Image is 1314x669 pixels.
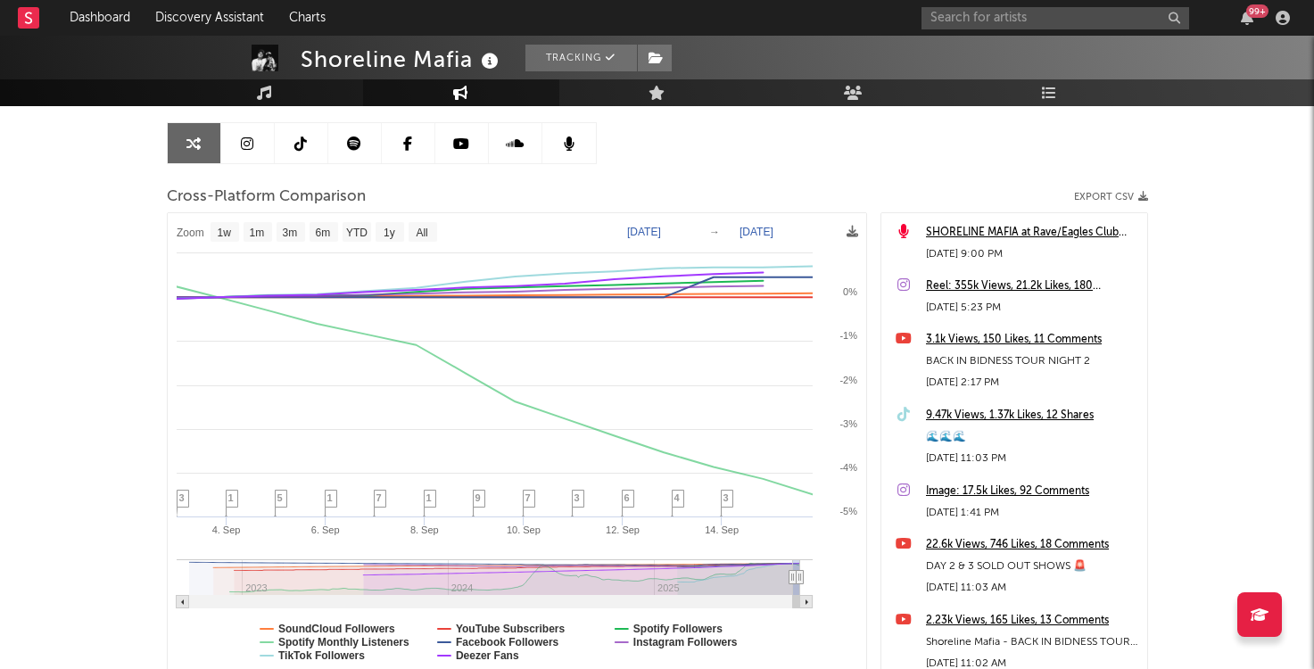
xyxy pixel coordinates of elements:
a: SHORELINE MAFIA at Rave/Eagles Club ([DATE]) [926,222,1138,244]
text: Spotify Monthly Listeners [278,636,409,648]
text: [DATE] [627,226,661,238]
text: Zoom [177,227,204,239]
text: 1w [217,227,231,239]
text: Instagram Followers [632,636,737,648]
text: -3% [839,418,857,429]
input: Search for artists [921,7,1189,29]
text: -2% [839,375,857,385]
text: 8. Sep [409,524,438,535]
a: 9.47k Views, 1.37k Likes, 12 Shares [926,405,1138,426]
span: 6 [624,492,630,503]
text: Facebook Followers [455,636,558,648]
text: 6. Sep [310,524,339,535]
div: 🌊🌊🌊 [926,426,1138,448]
span: 3 [574,492,580,503]
text: 10. Sep [506,524,540,535]
div: [DATE] 11:03 AM [926,577,1138,599]
text: Deezer Fans [455,649,518,662]
div: BACK IN BIDNESS TOUR NIGHT 2 [926,351,1138,372]
text: 1y [384,227,395,239]
button: Export CSV [1074,192,1148,202]
div: Shoreline Mafia [301,45,503,74]
a: 22.6k Views, 746 Likes, 18 Comments [926,534,1138,556]
a: Reel: 355k Views, 21.2k Likes, 180 Comments [926,276,1138,297]
span: 1 [228,492,234,503]
span: Cross-Platform Comparison [167,186,366,208]
span: 3 [723,492,729,503]
text: 14. Sep [705,524,739,535]
text: All [416,227,427,239]
text: -4% [839,462,857,473]
span: 3 [179,492,185,503]
span: 1 [327,492,333,503]
a: 2.23k Views, 165 Likes, 13 Comments [926,610,1138,632]
text: SoundCloud Followers [278,623,395,635]
span: 5 [277,492,283,503]
div: [DATE] 1:41 PM [926,502,1138,524]
div: DAY 2 & 3 SOLD OUT SHOWS 🚨 [926,556,1138,577]
div: [DATE] 5:23 PM [926,297,1138,318]
text: Spotify Followers [632,623,722,635]
div: 99 + [1246,4,1269,18]
text: -1% [839,330,857,341]
a: 3.1k Views, 150 Likes, 11 Comments [926,329,1138,351]
span: 7 [525,492,531,503]
text: 0% [843,286,857,297]
text: TikTok Followers [278,649,365,662]
text: YTD [345,227,367,239]
button: Tracking [525,45,637,71]
text: 6m [315,227,330,239]
div: [DATE] 11:03 PM [926,448,1138,469]
text: 3m [282,227,297,239]
div: Shoreline Mafia - BACK IN BIDNESS TOUR [[GEOGRAPHIC_DATA] X [US_STATE]] [926,632,1138,653]
text: [DATE] [740,226,773,238]
text: → [709,226,720,238]
div: [DATE] 9:00 PM [926,244,1138,265]
a: Image: 17.5k Likes, 92 Comments [926,481,1138,502]
div: [DATE] 2:17 PM [926,372,1138,393]
text: 4. Sep [211,524,240,535]
text: YouTube Subscribers [455,623,565,635]
text: 1m [249,227,264,239]
text: -5% [839,506,857,516]
span: 1 [426,492,432,503]
text: 12. Sep [606,524,640,535]
span: 9 [475,492,481,503]
span: 4 [674,492,680,503]
button: 99+ [1241,11,1253,25]
span: 7 [376,492,382,503]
